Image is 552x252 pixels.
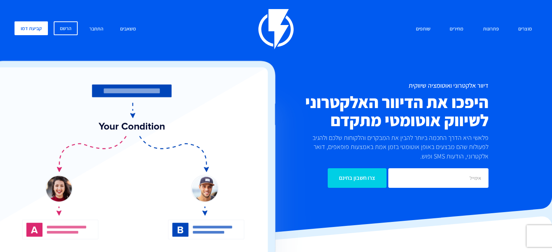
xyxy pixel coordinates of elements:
h2: היפכו את הדיוור האלקטרוני לשיווק אוטומטי מתקדם [238,93,488,129]
input: צרו חשבון בחינם [328,168,387,188]
a: הרשם [54,21,78,35]
a: שותפים [410,21,436,37]
a: פתרונות [478,21,504,37]
a: משאבים [115,21,142,37]
input: אימייל [388,168,488,188]
a: התחבר [84,21,109,37]
a: מחירים [444,21,469,37]
h1: דיוור אלקטרוני ואוטומציה שיווקית [238,82,488,89]
a: מוצרים [513,21,537,37]
a: קביעת דמו [15,21,48,35]
p: פלאשי היא הדרך החכמה ביותר להבין את המבקרים והלקוחות שלכם ולהגיב לפעולות שהם מבצעים באופן אוטומטי... [303,133,488,161]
